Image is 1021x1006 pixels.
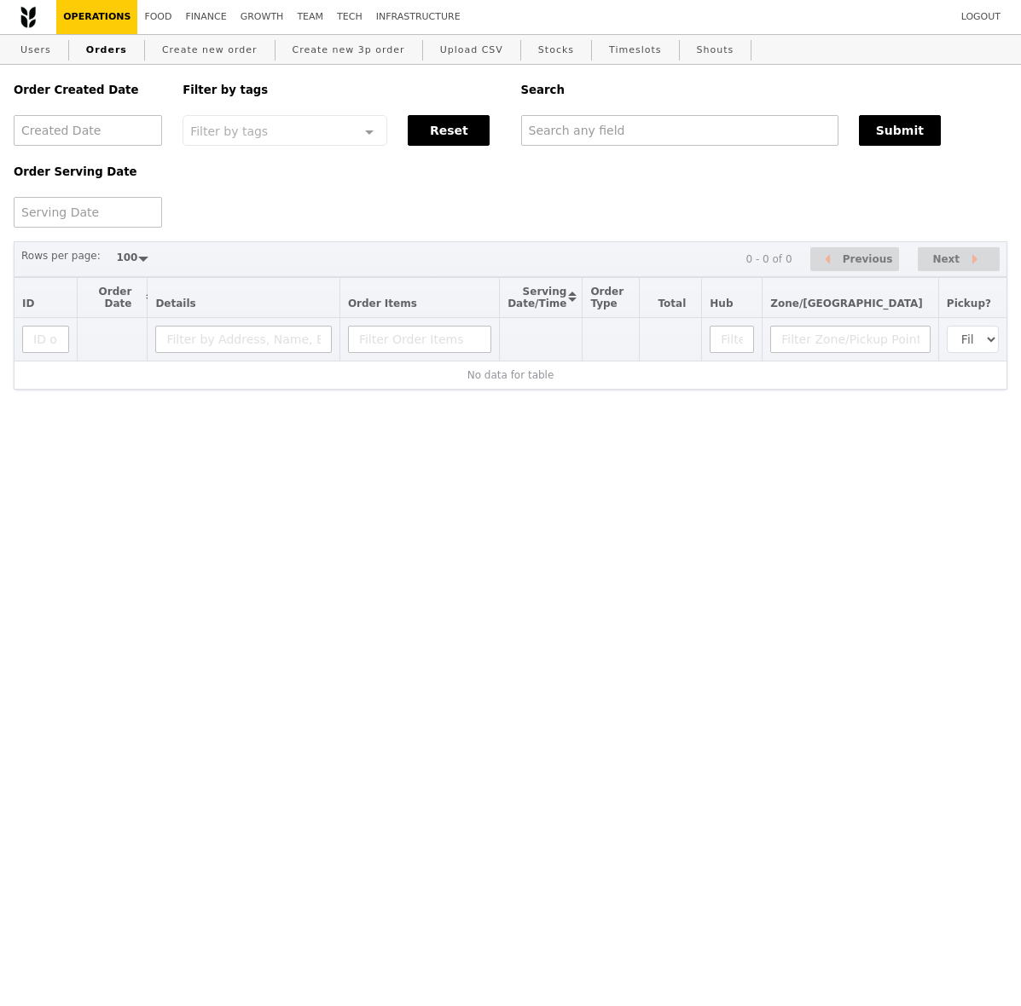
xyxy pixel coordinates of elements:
[433,35,510,66] a: Upload CSV
[348,326,491,353] input: Filter Order Items
[918,247,1000,272] button: Next
[521,115,838,146] input: Search any field
[531,35,581,66] a: Stocks
[21,247,101,264] label: Rows per page:
[79,35,134,66] a: Orders
[521,84,1008,96] h5: Search
[590,286,624,309] span: Order Type
[14,35,58,66] a: Users
[155,326,332,353] input: Filter by Address, Name, Email, Mobile
[22,369,999,381] div: No data for table
[602,35,668,66] a: Timeslots
[710,298,733,309] span: Hub
[22,298,34,309] span: ID
[843,249,893,269] span: Previous
[14,115,162,146] input: Created Date
[932,249,960,269] span: Next
[14,165,162,178] h5: Order Serving Date
[190,123,268,138] span: Filter by tags
[183,84,500,96] h5: Filter by tags
[710,326,754,353] input: Filter Hub
[745,253,792,265] div: 0 - 0 of 0
[770,298,923,309] span: Zone/[GEOGRAPHIC_DATA]
[408,115,490,146] button: Reset
[859,115,941,146] button: Submit
[155,35,264,66] a: Create new order
[22,326,69,353] input: ID or Salesperson name
[810,247,899,272] button: Previous
[286,35,412,66] a: Create new 3p order
[14,197,162,228] input: Serving Date
[155,298,195,309] span: Details
[14,84,162,96] h5: Order Created Date
[947,298,991,309] span: Pickup?
[20,6,36,28] img: Grain logo
[348,298,417,309] span: Order Items
[770,326,931,353] input: Filter Zone/Pickup Point
[690,35,741,66] a: Shouts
